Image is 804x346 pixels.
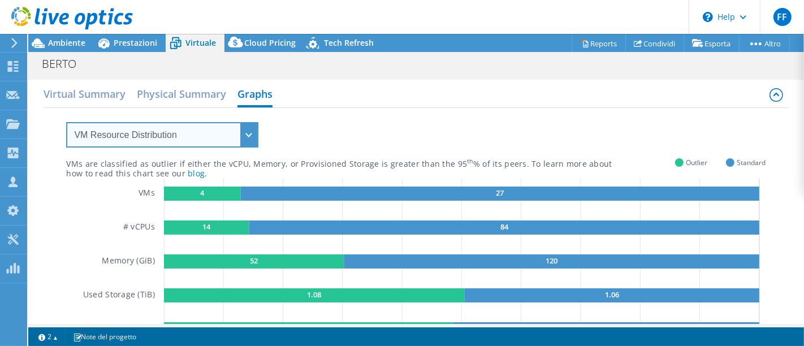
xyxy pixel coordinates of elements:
h5: Used Storage (TiB) [83,288,155,302]
sup: th [467,157,473,165]
a: 2 [31,330,66,344]
text: 120 [546,256,557,266]
h5: Memory (GiB) [102,254,155,269]
a: Esporta [684,34,740,52]
a: Condividi [625,34,684,52]
text: 2.14 [599,323,614,334]
h1: BERTO [37,58,94,70]
text: 14 [202,222,211,232]
h2: Physical Summary [137,83,226,105]
span: FF [773,8,792,26]
a: Note del progetto [65,330,144,344]
h2: Virtual Summary [44,83,126,105]
span: Tech Refresh [324,37,374,48]
a: Altro [739,34,790,52]
span: Ambiente [48,37,85,48]
span: Cloud Pricing [244,37,296,48]
svg: \n [703,12,713,22]
text: 2.02 [301,323,315,334]
a: blog [188,168,205,179]
h2: Graphs [237,83,273,107]
text: 1.08 [307,289,321,300]
span: Outlier [686,156,708,169]
h5: # vCPUs [123,220,155,235]
div: VMs are classified as outlier if either the vCPU, Memory, or Provisioned Storage is greater than ... [66,159,675,170]
h5: VMs [139,187,155,201]
span: Standard [737,156,766,169]
span: Prestazioni [114,37,157,48]
h5: Allocated Storage (TiB) [66,322,154,336]
span: Virtuale [185,37,216,48]
a: Reports [572,34,626,52]
text: 1.06 [605,289,619,300]
text: 84 [500,222,509,232]
text: 27 [496,188,504,198]
text: 4 [200,188,205,198]
text: 52 [250,256,258,266]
